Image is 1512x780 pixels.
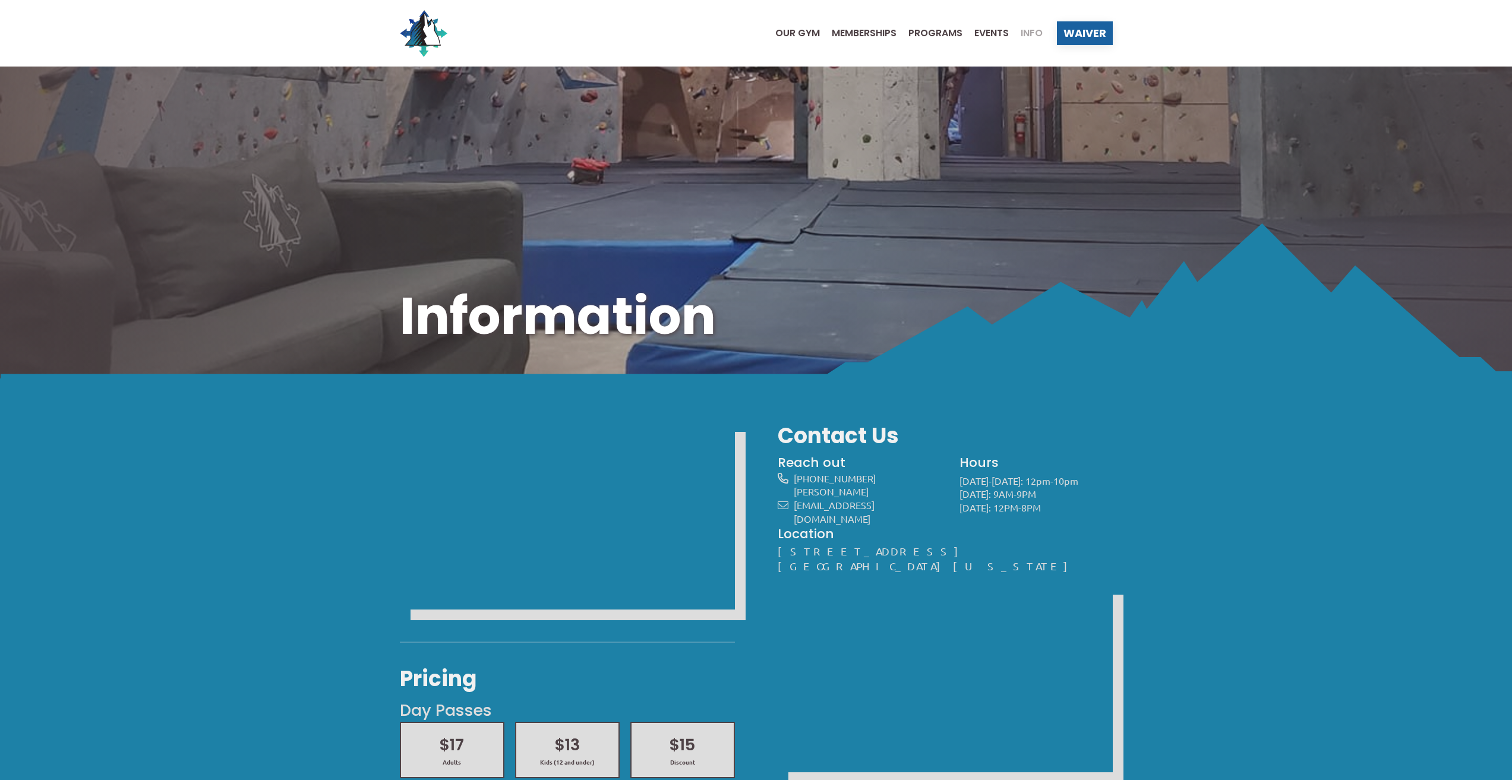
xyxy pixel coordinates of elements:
a: Waiver [1057,21,1113,45]
h2: $17 [412,734,493,756]
span: Memberships [832,29,897,38]
a: Memberships [820,29,897,38]
span: Info [1021,29,1043,38]
h4: Location [778,525,1113,543]
span: Discount [642,758,723,766]
img: North Wall Logo [400,10,447,57]
h4: Reach out [778,454,940,472]
a: Info [1009,29,1043,38]
span: Waiver [1063,28,1106,39]
a: Events [962,29,1009,38]
h3: Contact Us [778,421,1113,451]
a: [PERSON_NAME][EMAIL_ADDRESS][DOMAIN_NAME] [794,485,875,524]
span: Our Gym [775,29,820,38]
a: Programs [897,29,962,38]
a: Our Gym [763,29,820,38]
h4: Hours [959,454,1113,472]
h2: $13 [527,734,608,756]
span: Kids (12 and under) [527,758,608,766]
p: [DATE]-[DATE]: 12pm-10pm [DATE]: 9AM-9PM [DATE]: 12PM-8PM [959,474,1113,514]
a: [PHONE_NUMBER] [794,472,876,484]
h4: Day Passes [400,699,735,722]
span: Adults [412,758,493,766]
h3: Pricing [400,664,735,694]
span: Events [974,29,1009,38]
a: [STREET_ADDRESS][GEOGRAPHIC_DATA][US_STATE] [778,545,1080,572]
h2: $15 [642,734,723,756]
span: Programs [908,29,962,38]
